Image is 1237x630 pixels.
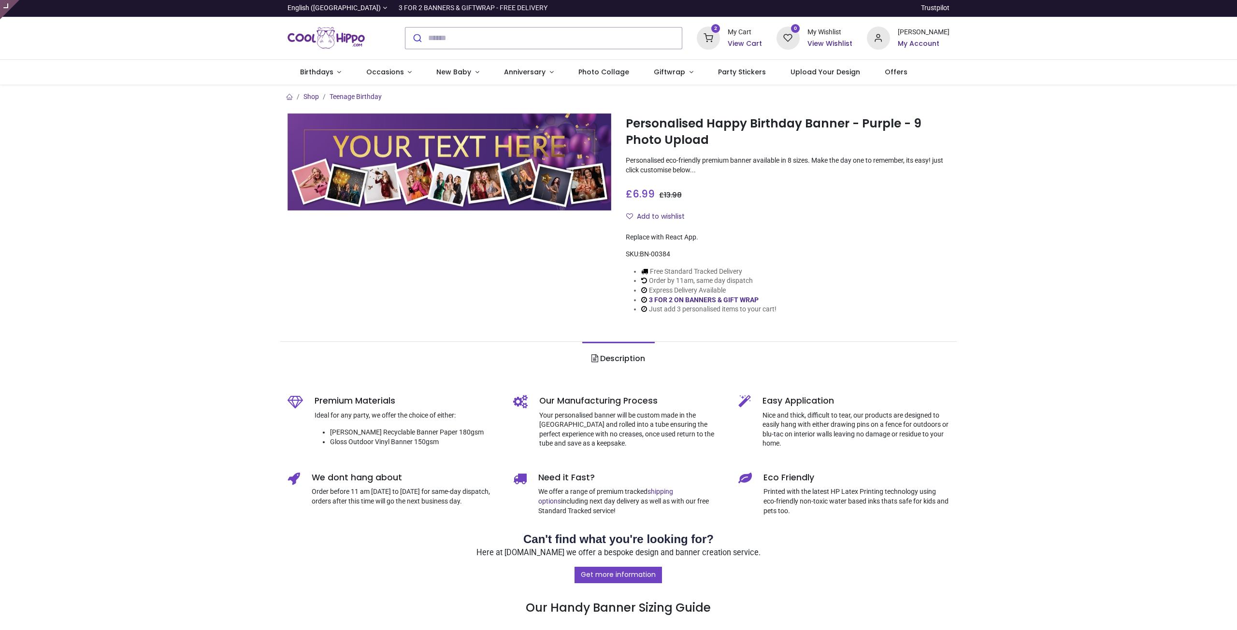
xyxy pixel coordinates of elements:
[641,60,705,85] a: Giftwrap
[921,3,949,13] a: Trustpilot
[303,93,319,100] a: Shop
[538,472,724,484] h5: Need it Fast?
[315,411,499,420] p: Ideal for any party, we offer the choice of either:
[763,487,949,516] p: Printed with the latest HP Latex Printing technology using eco-friendly non-toxic water based ink...
[762,411,949,448] p: Nice and thick, difficult to tear, our products are designed to easily hang with either drawing p...
[288,25,365,52] a: Logo of Cool Hippo
[330,93,382,100] a: Teenage Birthday
[898,39,949,49] a: My Account
[330,437,499,447] li: Gloss Outdoor Vinyl Banner 150gsm
[633,187,655,201] span: 6.99
[640,250,670,258] span: BN-00384
[641,286,777,295] li: Express Delivery Available
[626,213,633,220] i: Add to wishlist
[578,67,629,77] span: Photo Collage
[436,67,471,77] span: New Baby
[697,33,720,41] a: 2
[762,395,949,407] h5: Easy Application
[366,67,404,77] span: Occasions
[885,67,907,77] span: Offers
[728,39,762,49] a: View Cart
[626,250,949,259] div: SKU:
[728,28,762,37] div: My Cart
[575,567,662,583] a: Get more information
[399,3,547,13] div: 3 FOR 2 BANNERS & GIFTWRAP - FREE DELIVERY
[312,487,499,506] p: Order before 11 am [DATE] to [DATE] for same-day dispatch, orders after this time will go the nex...
[641,267,777,277] li: Free Standard Tracked Delivery
[664,190,682,200] span: 13.98
[539,411,724,448] p: Your personalised banner will be custom made in the [GEOGRAPHIC_DATA] and rolled into a tube ensu...
[315,395,499,407] h5: Premium Materials
[539,395,724,407] h5: Our Manufacturing Process
[312,472,499,484] h5: We dont hang about
[791,67,860,77] span: Upload Your Design
[405,28,428,49] button: Submit
[288,566,949,616] h3: Our Handy Banner Sizing Guide
[807,28,852,37] div: My Wishlist
[626,156,949,175] p: Personalised eco-friendly premium banner available in 8 sizes. Make the day one to remember, its ...
[354,60,424,85] a: Occasions
[288,531,949,547] h2: Can't find what you're looking for?
[626,187,655,201] span: £
[711,24,720,33] sup: 2
[491,60,566,85] a: Anniversary
[626,209,693,225] button: Add to wishlistAdd to wishlist
[288,25,365,52] img: Cool Hippo
[582,342,654,376] a: Description
[807,39,852,49] a: View Wishlist
[300,67,333,77] span: Birthdays
[538,487,724,516] p: We offer a range of premium tracked including next day delivery as well as with our free Standard...
[641,276,777,286] li: Order by 11am, same day dispatch
[626,233,949,242] div: Replace with React App.
[659,190,682,200] span: £
[504,67,546,77] span: Anniversary
[288,547,949,559] p: Here at [DOMAIN_NAME] we offer a bespoke design and banner creation service.
[424,60,492,85] a: New Baby
[777,33,800,41] a: 0
[763,472,949,484] h5: Eco Friendly
[898,28,949,37] div: [PERSON_NAME]
[649,296,759,304] a: 3 FOR 2 ON BANNERS & GIFT WRAP
[330,428,499,437] li: [PERSON_NAME] Recyclable Banner Paper 180gsm
[626,115,949,149] h1: Personalised Happy Birthday Banner - Purple - 9 Photo Upload
[288,3,387,13] a: English ([GEOGRAPHIC_DATA])
[641,305,777,314] li: Just add 3 personalised items to your cart!
[791,24,800,33] sup: 0
[654,67,685,77] span: Giftwrap
[718,67,766,77] span: Party Stickers
[288,113,611,210] img: Personalised Happy Birthday Banner - Purple - 9 Photo Upload
[288,60,354,85] a: Birthdays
